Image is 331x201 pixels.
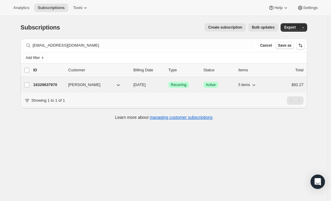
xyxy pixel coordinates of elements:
[296,41,305,50] button: Sort the results
[68,82,100,88] span: [PERSON_NAME]
[31,97,65,104] p: Showing 1 to 1 of 1
[295,67,304,73] p: Total
[150,115,213,120] a: managing customer subscriptions
[238,67,269,73] div: Items
[238,81,257,89] button: 5 items
[33,67,63,73] p: ID
[206,82,216,87] span: Active
[281,23,299,32] button: Export
[13,5,29,10] span: Analytics
[310,175,325,189] div: Open Intercom Messenger
[287,96,304,105] nav: Pagination
[291,82,304,87] span: $92.27
[265,4,292,12] button: Help
[21,24,60,31] span: Subscriptions
[33,82,63,88] p: 16329637970
[38,5,65,10] span: Subscriptions
[65,80,125,90] button: [PERSON_NAME]
[33,81,304,89] div: 16329637970[PERSON_NAME][DATE]SuccessRecurringSuccessActive5 items$92.27
[68,67,129,73] p: Customer
[23,54,47,61] button: Add filter
[205,23,246,32] button: Create subscription
[34,4,68,12] button: Subscriptions
[208,25,242,30] span: Create subscription
[260,43,272,48] span: Cancel
[238,82,250,87] span: 5 items
[73,5,82,10] span: Tools
[258,42,274,49] button: Cancel
[168,67,199,73] div: Type
[278,43,291,48] span: Save as
[284,25,296,30] span: Export
[294,4,321,12] button: Settings
[275,42,294,49] button: Save as
[133,82,146,87] span: [DATE]
[203,67,234,73] p: Status
[69,4,92,12] button: Tools
[33,67,304,73] div: IDCustomerBilling DateTypeStatusItemsTotal
[10,4,33,12] button: Analytics
[33,41,254,50] input: Filter subscribers
[115,114,213,120] p: Learn more about
[171,82,186,87] span: Recurring
[26,55,40,60] span: Add filter
[252,25,275,30] span: Bulk updates
[133,67,164,73] p: Billing Date
[274,5,282,10] span: Help
[303,5,318,10] span: Settings
[248,23,278,32] button: Bulk updates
